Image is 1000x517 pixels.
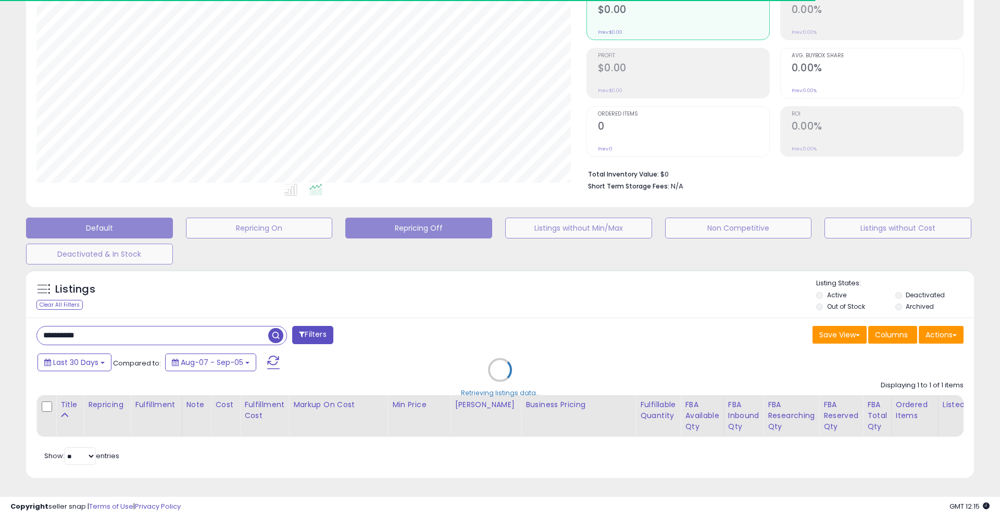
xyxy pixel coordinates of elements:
[949,501,990,511] span: 2025-10-10 12:15 GMT
[598,111,769,117] span: Ordered Items
[792,87,817,94] small: Prev: 0.00%
[792,53,963,59] span: Avg. Buybox Share
[792,146,817,152] small: Prev: 0.00%
[588,170,659,179] b: Total Inventory Value:
[792,29,817,35] small: Prev: 0.00%
[598,146,612,152] small: Prev: 0
[26,244,173,264] button: Deactivated & In Stock
[135,501,181,511] a: Privacy Policy
[792,120,963,134] h2: 0.00%
[792,111,963,117] span: ROI
[665,218,812,238] button: Non Competitive
[345,218,492,238] button: Repricing Off
[598,53,769,59] span: Profit
[588,167,956,180] li: $0
[824,218,971,238] button: Listings without Cost
[598,87,622,94] small: Prev: $0.00
[89,501,133,511] a: Terms of Use
[10,501,48,511] strong: Copyright
[792,4,963,18] h2: 0.00%
[598,62,769,76] h2: $0.00
[588,182,669,191] b: Short Term Storage Fees:
[26,218,173,238] button: Default
[10,502,181,512] div: seller snap | |
[461,388,539,397] div: Retrieving listings data..
[598,4,769,18] h2: $0.00
[186,218,333,238] button: Repricing On
[505,218,652,238] button: Listings without Min/Max
[792,62,963,76] h2: 0.00%
[671,181,683,191] span: N/A
[598,120,769,134] h2: 0
[598,29,622,35] small: Prev: $0.00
